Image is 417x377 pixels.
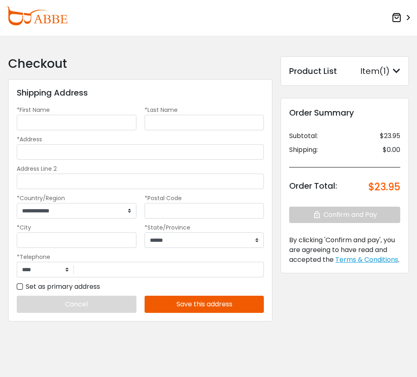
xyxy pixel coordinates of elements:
div: Item(1) [360,65,400,77]
div: Shipping: [289,145,318,155]
label: *Postal Code [145,194,182,202]
label: *Address [17,135,42,143]
span: By clicking 'Confirm and pay', you are agreeing to have read and accepted the [289,235,395,264]
label: Set as primary address [17,281,100,292]
a: > [392,10,411,25]
label: *City [17,223,31,232]
button: Cancel [17,296,136,313]
label: *First Name [17,106,50,114]
div: $0.00 [383,145,400,155]
span: Terms & Conditions [335,255,398,264]
div: . [289,235,400,265]
div: $23.95 [368,180,400,194]
h2: Checkout [8,56,272,71]
div: $23.95 [380,131,400,141]
button: Save this address [145,296,264,313]
label: *Country/Region [17,194,65,202]
div: Order Summary [289,107,400,119]
label: *State/Province [145,223,190,232]
label: *Last Name [145,106,178,114]
h3: Shipping Address [17,88,88,98]
img: abbeglasses.com [6,7,67,25]
div: Subtotal: [289,131,318,141]
span: > [403,11,411,25]
label: *Telephone [17,253,50,261]
label: Address Line 2 [17,165,57,173]
div: Order Total: [289,180,337,194]
div: Product List [289,65,337,77]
